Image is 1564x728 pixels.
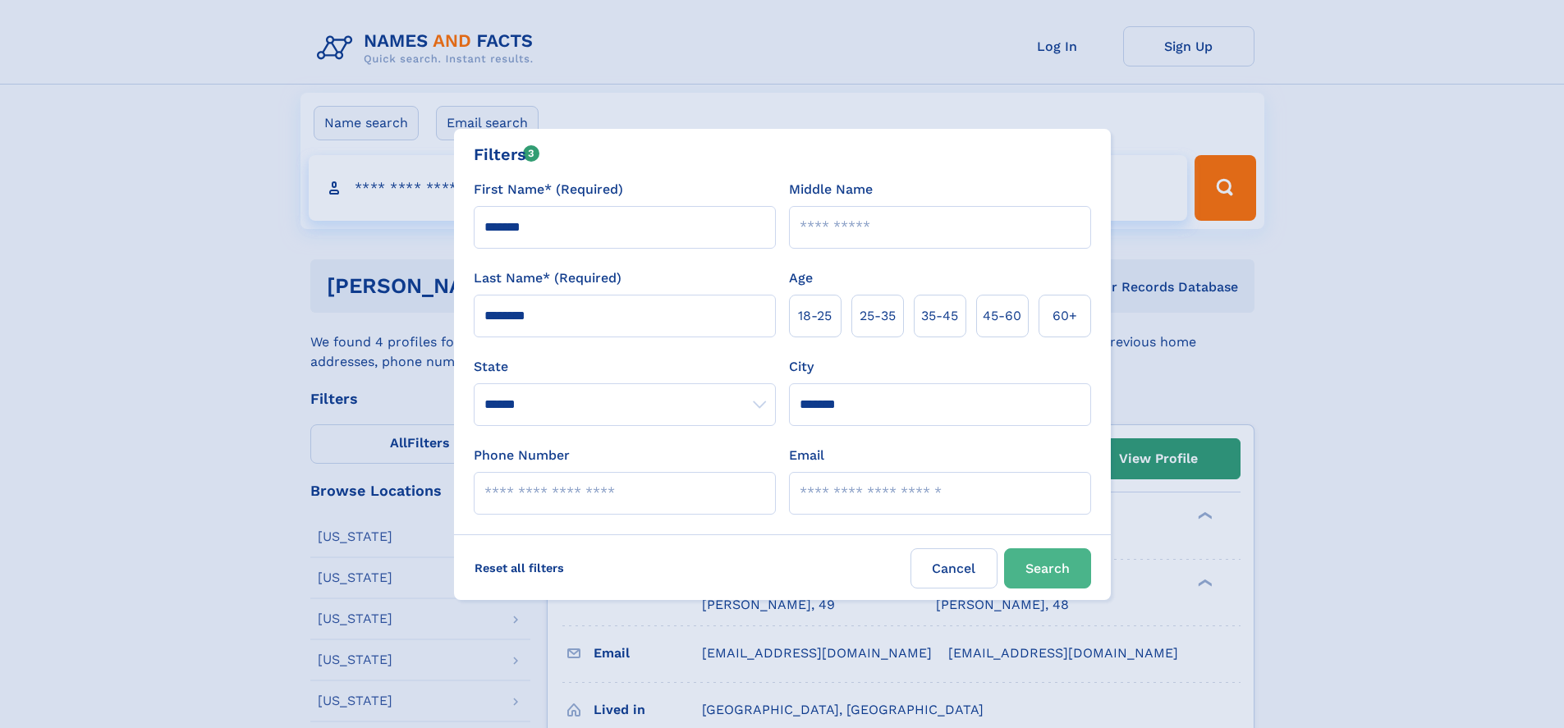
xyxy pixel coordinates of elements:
[860,306,896,326] span: 25‑35
[474,357,776,377] label: State
[789,357,814,377] label: City
[789,268,813,288] label: Age
[474,180,623,199] label: First Name* (Required)
[983,306,1021,326] span: 45‑60
[464,548,575,588] label: Reset all filters
[474,142,540,167] div: Filters
[474,268,621,288] label: Last Name* (Required)
[474,446,570,465] label: Phone Number
[798,306,832,326] span: 18‑25
[1004,548,1091,588] button: Search
[1053,306,1077,326] span: 60+
[789,180,873,199] label: Middle Name
[910,548,998,588] label: Cancel
[789,446,824,465] label: Email
[921,306,958,326] span: 35‑45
